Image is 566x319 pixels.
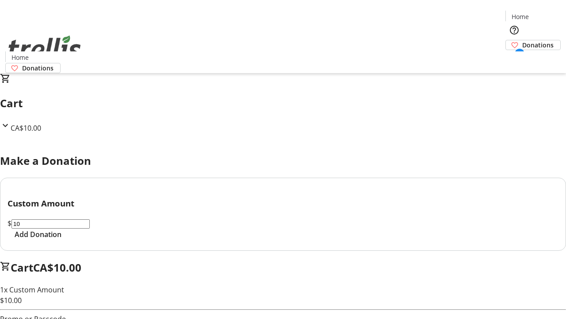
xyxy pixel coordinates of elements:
img: Orient E2E Organization bmQ0nRot0F's Logo [5,26,84,70]
button: Help [505,21,523,39]
a: Donations [505,40,561,50]
span: CA$10.00 [33,260,81,275]
span: CA$10.00 [11,123,41,133]
span: $ [8,218,11,228]
span: Donations [22,63,54,73]
a: Home [506,12,534,21]
input: Donation Amount [11,219,90,229]
button: Add Donation [8,229,69,240]
button: Cart [505,50,523,68]
span: Donations [522,40,554,50]
h3: Custom Amount [8,197,558,210]
a: Home [6,53,34,62]
span: Home [512,12,529,21]
span: Add Donation [15,229,61,240]
span: Home [11,53,29,62]
a: Donations [5,63,61,73]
